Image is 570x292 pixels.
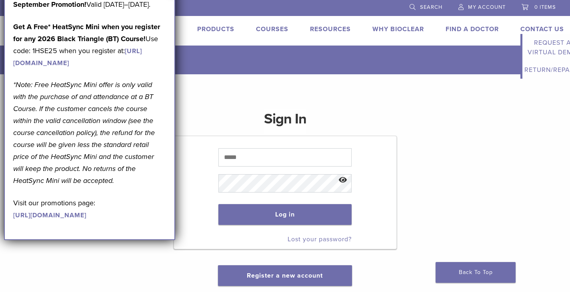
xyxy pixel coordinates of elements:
[197,25,234,33] a: Products
[25,46,564,74] h1: My Account
[334,170,352,191] button: Show password
[13,80,155,185] em: *Note: Free HeatSync Mini offer is only valid with the purchase of and attendance at a BT Course....
[310,25,351,33] a: Resources
[420,4,442,10] span: Search
[436,262,516,283] a: Back To Top
[468,4,506,10] span: My Account
[288,235,352,243] a: Lost your password?
[534,4,556,10] span: 0 items
[446,25,499,33] a: Find A Doctor
[247,272,323,280] a: Register a new account
[520,25,564,33] a: Contact Us
[13,47,142,67] a: [URL][DOMAIN_NAME]
[372,25,424,33] a: Why Bioclear
[13,21,166,69] p: Use code: 1HSE25 when you register at:
[13,211,86,219] a: [URL][DOMAIN_NAME]
[256,25,288,33] a: Courses
[218,204,352,225] button: Log in
[13,22,160,43] strong: Get A Free* HeatSync Mini when you register for any 2026 Black Triangle (BT) Course!
[218,265,352,286] button: Register a new account
[264,109,306,135] h1: Sign In
[13,197,166,221] p: Visit our promotions page:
